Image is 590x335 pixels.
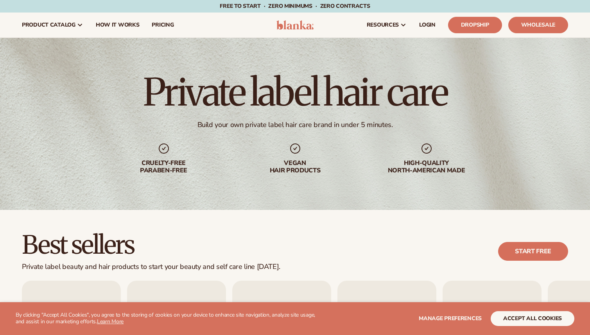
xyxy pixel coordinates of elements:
button: Manage preferences [419,311,482,326]
a: Learn More [97,318,124,325]
a: product catalog [16,13,90,38]
div: cruelty-free paraben-free [114,159,214,174]
div: Vegan hair products [245,159,345,174]
div: Private label beauty and hair products to start your beauty and self care line [DATE]. [22,263,280,271]
span: Manage preferences [419,315,482,322]
span: Free to start · ZERO minimums · ZERO contracts [220,2,370,10]
span: LOGIN [419,22,436,28]
a: Wholesale [508,17,568,33]
span: resources [367,22,399,28]
a: pricing [145,13,180,38]
div: Build your own private label hair care brand in under 5 minutes. [197,120,393,129]
a: LOGIN [413,13,442,38]
button: accept all cookies [491,311,574,326]
a: Dropship [448,17,502,33]
img: logo [276,20,314,30]
h1: Private label hair care [143,73,447,111]
span: product catalog [22,22,75,28]
h2: Best sellers [22,232,280,258]
a: How It Works [90,13,146,38]
span: How It Works [96,22,140,28]
p: By clicking "Accept All Cookies", you agree to the storing of cookies on your device to enhance s... [16,312,320,325]
a: Start free [498,242,568,261]
a: resources [360,13,413,38]
div: High-quality North-american made [377,159,477,174]
span: pricing [152,22,174,28]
